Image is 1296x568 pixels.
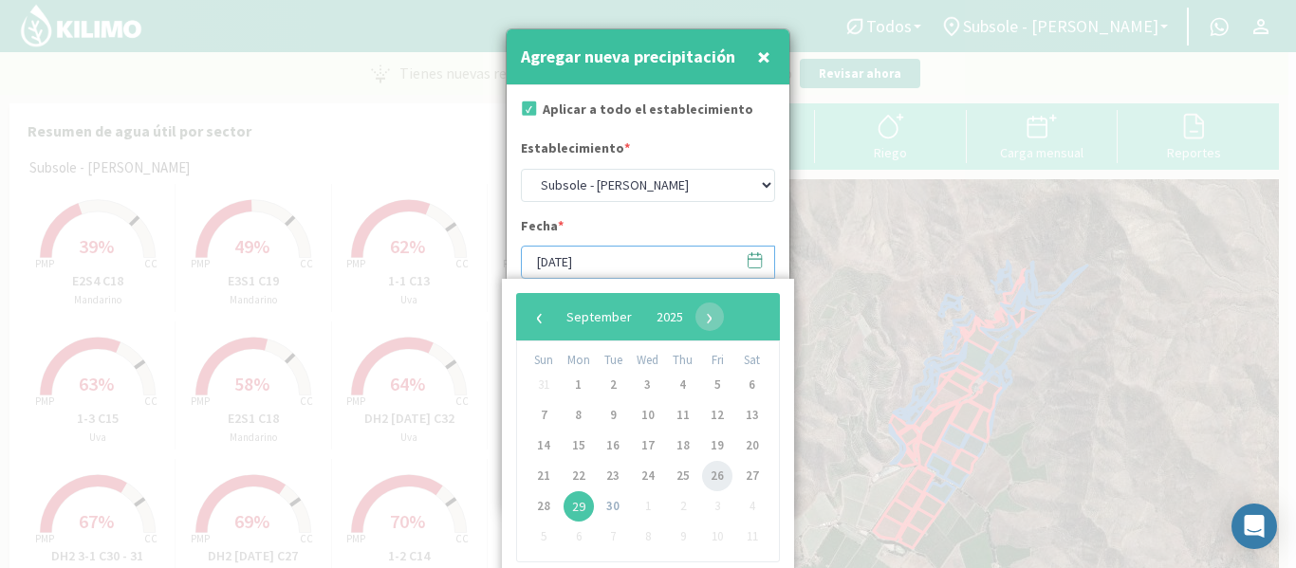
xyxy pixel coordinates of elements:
span: 20 [737,431,768,461]
span: 4 [737,491,768,522]
span: 9 [668,522,698,552]
span: 11 [668,400,698,431]
span: 2 [668,491,698,522]
span: › [695,302,724,331]
span: 18 [668,431,698,461]
span: 15 [564,431,594,461]
label: Fecha [521,216,564,241]
span: 2025 [657,308,683,325]
span: 5 [702,370,732,400]
bs-datepicker-navigation-view: ​ ​ ​ [526,303,724,321]
span: 6 [564,522,594,552]
span: 5 [528,522,559,552]
span: 31 [528,370,559,400]
span: 7 [528,400,559,431]
span: 6 [737,370,768,400]
span: 16 [598,431,628,461]
span: 13 [737,400,768,431]
th: weekday [734,351,769,370]
span: 9 [598,400,628,431]
span: September [566,308,632,325]
span: × [757,41,770,72]
button: September [554,302,644,331]
span: 1 [633,491,663,522]
span: 28 [528,491,559,522]
span: 2 [598,370,628,400]
span: 21 [528,461,559,491]
span: 4 [668,370,698,400]
label: Aplicar a todo el establecimiento [543,100,753,119]
th: weekday [700,351,735,370]
div: Open Intercom Messenger [1231,504,1277,549]
span: 14 [528,431,559,461]
span: 23 [598,461,628,491]
span: 10 [633,400,663,431]
span: 26 [702,461,732,491]
th: weekday [631,351,666,370]
span: 12 [702,400,732,431]
button: Close [752,38,775,76]
span: 3 [633,370,663,400]
span: 17 [633,431,663,461]
button: ‹ [526,302,554,331]
span: 29 [564,491,594,522]
span: 30 [598,491,628,522]
th: weekday [527,351,562,370]
span: 1 [564,370,594,400]
button: 2025 [644,302,695,331]
th: weekday [665,351,700,370]
span: 27 [737,461,768,491]
span: 25 [668,461,698,491]
span: 22 [564,461,594,491]
span: 8 [633,522,663,552]
th: weekday [562,351,597,370]
span: 19 [702,431,732,461]
label: Establecimiento [521,138,630,163]
span: 8 [564,400,594,431]
span: 3 [702,491,732,522]
span: 7 [598,522,628,552]
span: 11 [737,522,768,552]
th: weekday [596,351,631,370]
span: 24 [633,461,663,491]
span: 10 [702,522,732,552]
h4: Agregar nueva precipitación [521,44,735,70]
